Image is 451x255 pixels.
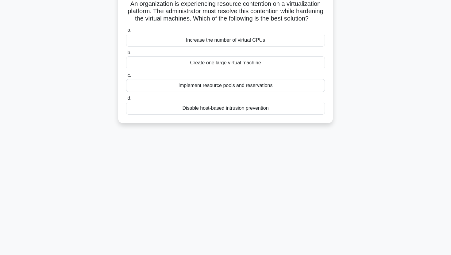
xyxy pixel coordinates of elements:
[127,73,131,78] span: c.
[127,27,131,32] span: a.
[126,79,325,92] div: Implement resource pools and reservations
[126,56,325,69] div: Create one large virtual machine
[127,50,131,55] span: b.
[127,95,131,101] span: d.
[126,34,325,47] div: Increase the number of virtual CPUs
[126,102,325,115] div: Disable host-based intrusion prevention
